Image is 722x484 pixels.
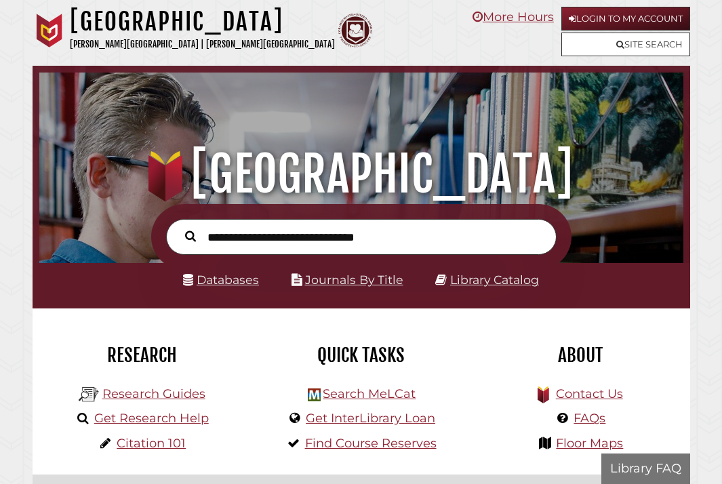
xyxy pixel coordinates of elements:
h1: [GEOGRAPHIC_DATA] [70,7,335,37]
a: Get Research Help [94,411,209,426]
h1: [GEOGRAPHIC_DATA] [49,144,672,204]
img: Calvin University [33,14,66,47]
button: Search [178,227,203,244]
a: Login to My Account [561,7,690,31]
h2: About [481,344,679,367]
a: Get InterLibrary Loan [306,411,435,426]
h2: Quick Tasks [262,344,460,367]
a: More Hours [473,9,554,24]
a: Research Guides [102,386,205,401]
img: Hekman Library Logo [79,384,99,405]
img: Hekman Library Logo [308,388,321,401]
a: FAQs [574,411,605,426]
a: Library Catalog [450,273,539,287]
a: Citation 101 [117,436,186,451]
a: Search MeLCat [323,386,416,401]
a: Floor Maps [556,436,623,451]
img: Calvin Theological Seminary [338,14,372,47]
a: Site Search [561,33,690,56]
h2: Research [43,344,241,367]
a: Databases [183,273,259,287]
a: Contact Us [556,386,623,401]
a: Find Course Reserves [305,436,437,451]
p: [PERSON_NAME][GEOGRAPHIC_DATA] | [PERSON_NAME][GEOGRAPHIC_DATA] [70,37,335,52]
a: Journals By Title [305,273,403,287]
i: Search [185,230,196,243]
